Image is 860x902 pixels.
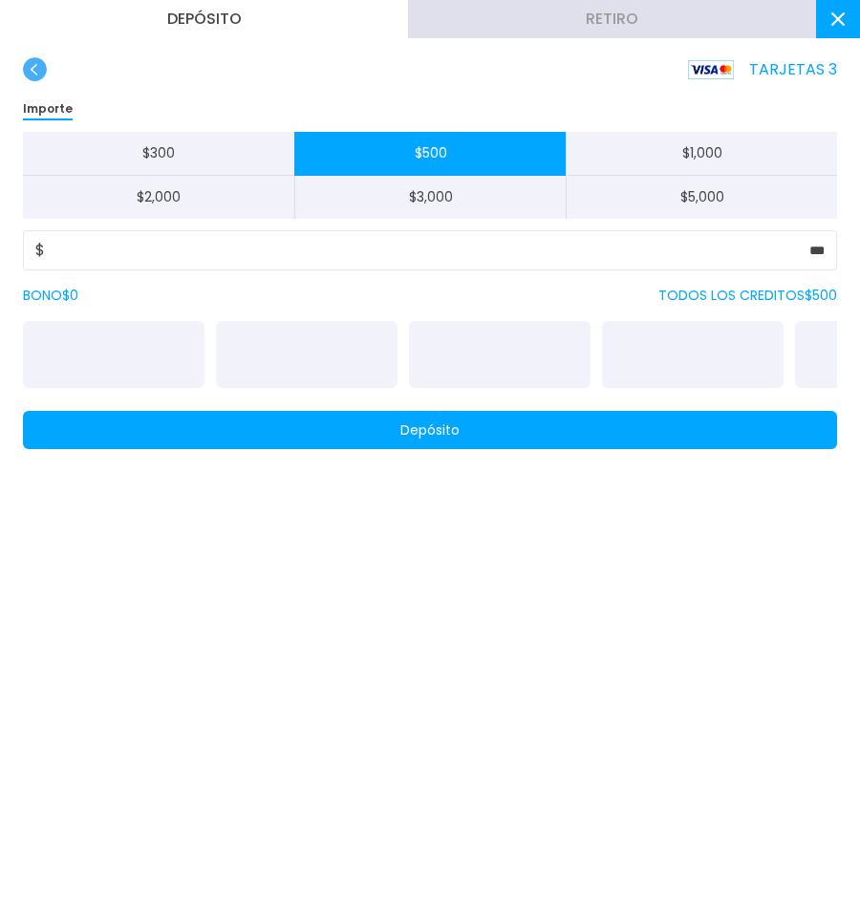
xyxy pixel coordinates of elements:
p: Importe [23,98,73,120]
label: BONO $ 0 [23,286,78,306]
p: TARJETAS 3 [688,58,837,81]
span: $ [35,239,45,262]
img: Platform Logo [688,60,734,79]
button: $2,000 [23,176,294,219]
button: Depósito [23,411,837,449]
button: $3,000 [294,176,566,219]
button: $500 [294,132,566,176]
button: $300 [23,132,294,176]
p: TODOS LOS CREDITOS $ 500 [658,286,837,306]
button: $1,000 [566,132,837,176]
button: $5,000 [566,176,837,219]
